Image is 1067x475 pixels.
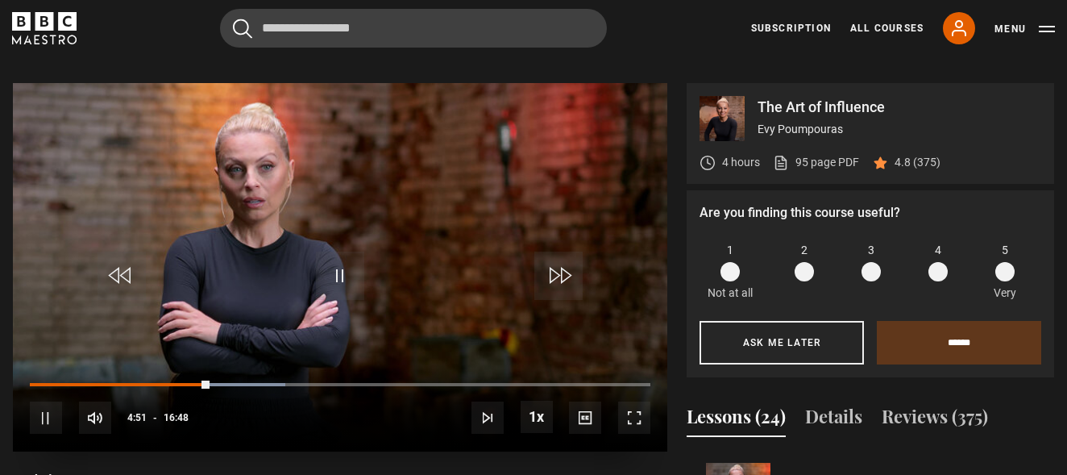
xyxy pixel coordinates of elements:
button: Captions [569,402,601,434]
button: Mute [79,402,111,434]
span: 2 [801,242,808,259]
input: Search [220,9,607,48]
a: All Courses [850,21,924,35]
video-js: Video Player [13,83,667,452]
span: 16:48 [164,403,189,432]
button: Fullscreen [618,402,650,434]
span: 5 [1002,242,1008,259]
button: Lessons (24) [687,403,786,437]
button: Submit the search query [233,19,252,39]
button: Toggle navigation [994,21,1055,37]
div: Progress Bar [30,383,650,386]
button: Playback Rate [521,401,553,433]
a: 95 page PDF [773,154,859,171]
button: Reviews (375) [882,403,988,437]
span: 4 [935,242,941,259]
p: Very [989,285,1020,302]
span: 1 [727,242,733,259]
p: Not at all [708,285,753,302]
p: 4.8 (375) [895,154,940,171]
p: Are you finding this course useful? [700,203,1041,223]
span: - [153,412,157,423]
button: Pause [30,402,62,434]
a: Subscription [751,21,831,35]
button: Details [805,403,862,437]
p: Evy Poumpouras [758,121,1041,138]
button: Next Lesson [471,402,504,434]
button: Ask me later [700,321,864,365]
p: 4 hours [722,154,760,171]
p: The Art of Influence [758,100,1041,115]
span: 4:51 [127,403,147,432]
svg: BBC Maestro [12,12,77,44]
span: 3 [868,242,874,259]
